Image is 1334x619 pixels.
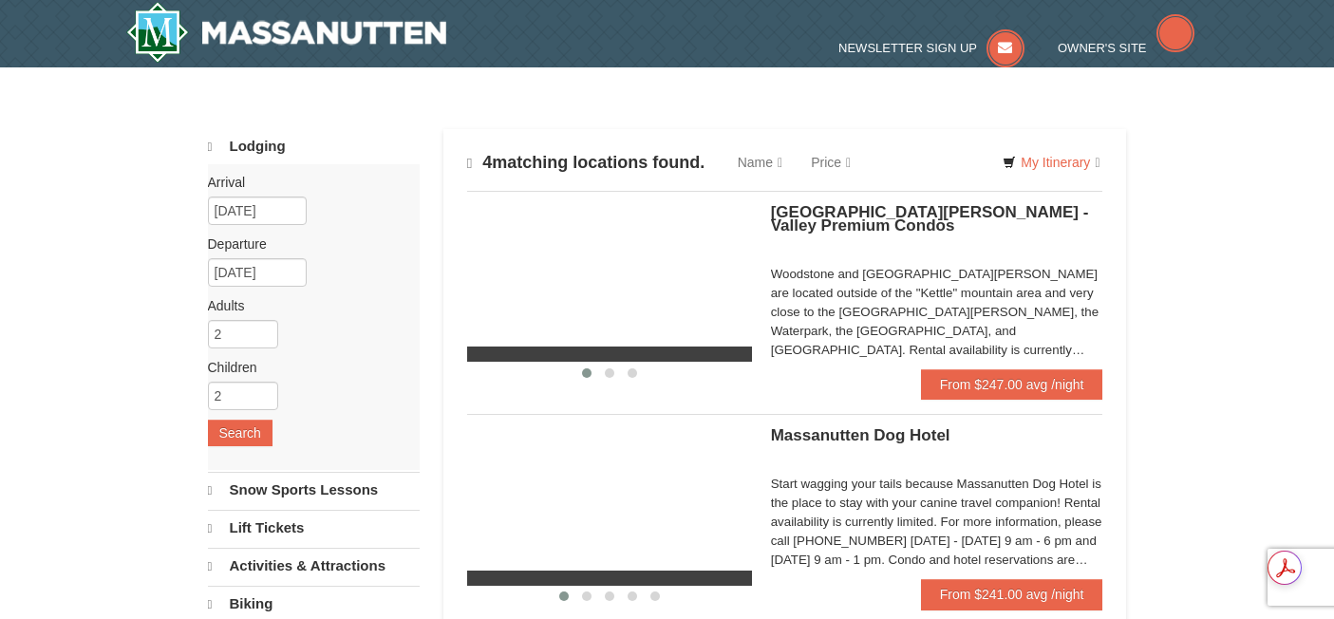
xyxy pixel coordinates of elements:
button: Search [208,420,272,446]
a: Owner's Site [1058,41,1194,55]
a: Name [723,143,797,181]
label: Adults [208,296,405,315]
span: [GEOGRAPHIC_DATA][PERSON_NAME] - Valley Premium Condos [771,203,1089,234]
span: Massanutten Dog Hotel [771,426,950,444]
div: Woodstone and [GEOGRAPHIC_DATA][PERSON_NAME] are located outside of the "Kettle" mountain area an... [771,265,1103,360]
a: Activities & Attractions [208,548,420,584]
a: Lift Tickets [208,510,420,546]
label: Arrival [208,173,405,192]
label: Children [208,358,405,377]
span: Newsletter Sign Up [838,41,977,55]
a: Lodging [208,129,420,164]
a: Snow Sports Lessons [208,472,420,508]
a: Massanutten Resort [126,2,447,63]
a: Price [797,143,865,181]
label: Departure [208,234,405,253]
span: Owner's Site [1058,41,1147,55]
a: Newsletter Sign Up [838,41,1024,55]
a: From $241.00 avg /night [921,579,1103,610]
div: Start wagging your tails because Massanutten Dog Hotel is the place to stay with your canine trav... [771,475,1103,570]
img: Massanutten Resort Logo [126,2,447,63]
a: From $247.00 avg /night [921,369,1103,400]
a: My Itinerary [990,148,1112,177]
